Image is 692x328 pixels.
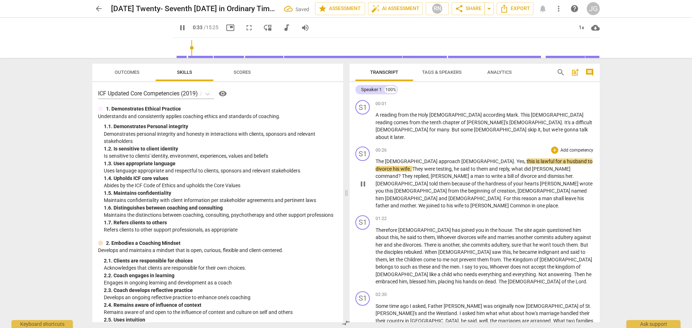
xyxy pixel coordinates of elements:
span: [DEMOGRAPHIC_DATA] [376,127,429,132]
span: . [578,242,580,248]
span: . [512,227,515,233]
span: , [509,242,511,248]
span: . [501,196,504,201]
span: and [384,242,394,248]
span: Yes [516,158,524,164]
span: talk [580,127,588,132]
p: Refers clients to other support professionals, as appropriate [104,226,337,234]
span: of [471,181,477,187]
span: tenth [430,120,443,125]
span: another [442,242,460,248]
span: [PERSON_NAME]'s [467,120,509,125]
span: later [394,134,404,140]
span: reason [522,196,538,201]
span: because [452,181,471,187]
span: [DEMOGRAPHIC_DATA] [461,158,514,164]
span: They [412,166,424,172]
span: . [421,242,424,248]
span: [DEMOGRAPHIC_DATA] [448,196,501,201]
span: reply [499,166,509,172]
p: 2. Embodies a Coaching Mindset [106,239,181,247]
button: Share [452,2,485,15]
span: [PERSON_NAME] [540,181,580,187]
div: Keyboard shortcuts [12,320,73,328]
span: them [476,166,489,172]
span: cloud_download [591,23,600,32]
span: Share [455,4,482,13]
span: a [504,173,507,179]
button: Pause [357,178,369,190]
button: AI Assessment [368,2,423,15]
span: about [376,134,390,140]
div: 1. 1. Demonstrates Personal integrity [104,123,337,130]
span: divorce [520,173,538,179]
p: 1. Demonstrates Ethical Practice [106,105,181,113]
span: rebuked [404,249,422,255]
span: Skills [177,69,192,75]
span: , [524,158,527,164]
div: Ask support [626,320,680,328]
span: wife [454,203,465,208]
span: she [462,242,471,248]
span: this [527,158,536,164]
span: . [422,249,425,255]
span: the [490,227,498,233]
span: reading [376,120,394,125]
span: ? [398,173,402,179]
span: many [437,127,449,132]
span: house [498,227,512,233]
div: 1. 6. Distinguishes between coaching and consulting [104,204,337,212]
span: [PERSON_NAME] [470,203,510,208]
span: creation [497,188,515,194]
span: Therefore [376,227,398,233]
span: them [439,181,452,187]
button: Search [555,67,567,78]
span: arrow_back [94,4,103,13]
span: arrow_drop_down [485,4,493,13]
span: and [489,166,499,172]
span: and [560,249,570,255]
button: Help [217,88,229,99]
span: . [562,120,564,125]
span: star [318,4,327,13]
span: We [418,203,426,208]
span: in [485,227,490,233]
span: man [474,173,485,179]
span: But [452,127,461,132]
span: of [507,181,513,187]
span: gonna [564,127,580,132]
span: from [409,120,421,125]
span: compare_arrows [342,319,350,327]
span: . [404,134,405,140]
a: Help [214,88,229,99]
span: from [448,188,460,194]
span: [DEMOGRAPHIC_DATA] [531,112,584,118]
span: Whoever [437,234,457,240]
span: Common [510,203,532,208]
span: For [504,196,512,201]
span: , [429,173,431,179]
span: , [509,166,511,172]
button: RN [426,2,449,15]
button: Picture in picture [224,21,237,34]
span: said [460,166,471,172]
button: Sharing summary [484,2,494,15]
span: auto_fix_high [371,4,380,13]
div: 1. 4. Upholds ICF core values [104,175,337,182]
button: Assessment [315,2,365,15]
span: . [572,173,574,179]
span: wife [400,166,410,172]
div: 100% [385,86,397,93]
span: the [477,181,485,187]
span: in [532,203,537,208]
span: 01:22 [376,216,387,222]
span: difficult [576,120,592,125]
span: the [376,249,384,255]
div: Change speaker [355,147,370,161]
span: fullscreen [245,23,253,32]
span: to [417,234,423,240]
span: testing [436,166,452,172]
p: Is sensitive to clients' identity, environment, experiences, values and beliefs [104,152,337,160]
span: [DEMOGRAPHIC_DATA] [376,181,429,187]
span: , [541,127,543,132]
